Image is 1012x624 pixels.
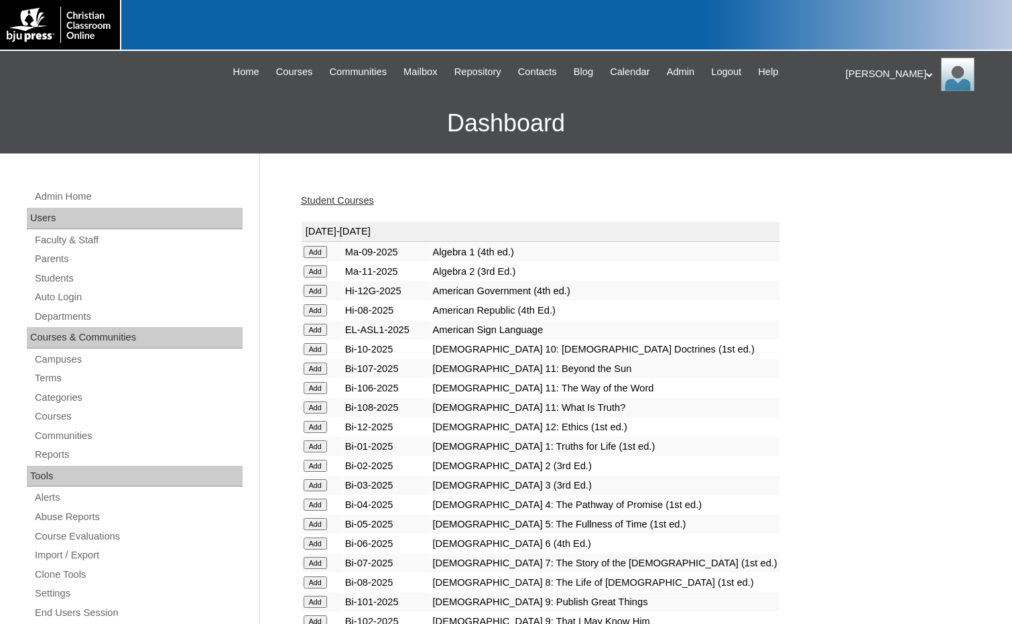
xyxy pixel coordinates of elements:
[276,64,313,80] span: Courses
[343,379,430,397] td: Bi-106-2025
[574,64,593,80] span: Blog
[941,58,974,91] img: Melanie Sevilla
[304,246,327,258] input: Add
[34,408,243,425] a: Courses
[34,509,243,525] a: Abuse Reports
[34,251,243,267] a: Parents
[34,351,243,368] a: Campuses
[304,596,327,608] input: Add
[27,327,243,349] div: Courses & Communities
[34,585,243,602] a: Settings
[304,557,327,569] input: Add
[304,518,327,530] input: Add
[518,64,557,80] span: Contacts
[34,605,243,621] a: End Users Session
[431,320,779,339] td: American Sign Language
[660,64,702,80] a: Admin
[431,495,779,514] td: [DEMOGRAPHIC_DATA] 4: The Pathway of Promise (1st ed.)
[431,476,779,495] td: [DEMOGRAPHIC_DATA] 3 (3rd Ed.)
[343,340,430,359] td: Bi-10-2025
[322,64,393,80] a: Communities
[511,64,564,80] a: Contacts
[431,437,779,456] td: [DEMOGRAPHIC_DATA] 1: Truths for Life (1st ed.)
[751,64,785,80] a: Help
[7,93,1005,153] h3: Dashboard
[304,460,327,472] input: Add
[304,440,327,452] input: Add
[431,340,779,359] td: [DEMOGRAPHIC_DATA] 10: [DEMOGRAPHIC_DATA] Doctrines (1st ed.)
[448,64,508,80] a: Repository
[34,270,243,287] a: Students
[431,398,779,417] td: [DEMOGRAPHIC_DATA] 11: What Is Truth?
[304,265,327,277] input: Add
[301,195,374,206] a: Student Courses
[269,64,320,80] a: Courses
[343,515,430,534] td: Bi-05-2025
[343,418,430,436] td: Bi-12-2025
[304,382,327,394] input: Add
[343,398,430,417] td: Bi-108-2025
[343,573,430,592] td: Bi-08-2025
[431,534,779,553] td: [DEMOGRAPHIC_DATA] 6 (4th Ed.)
[34,547,243,564] a: Import / Export
[343,554,430,572] td: Bi-07-2025
[397,64,444,80] a: Mailbox
[711,64,741,80] span: Logout
[610,64,649,80] span: Calendar
[227,64,266,80] a: Home
[329,64,387,80] span: Communities
[27,208,243,229] div: Users
[34,566,243,583] a: Clone Tools
[304,421,327,433] input: Add
[431,282,779,300] td: American Government (4th ed.)
[304,479,327,491] input: Add
[603,64,656,80] a: Calendar
[7,7,113,43] img: logo-white.png
[343,320,430,339] td: EL-ASL1-2025
[233,64,259,80] span: Home
[304,499,327,511] input: Add
[34,446,243,463] a: Reports
[304,576,327,588] input: Add
[343,456,430,475] td: Bi-02-2025
[304,363,327,375] input: Add
[431,573,779,592] td: [DEMOGRAPHIC_DATA] 8: The Life of [DEMOGRAPHIC_DATA] (1st ed.)
[431,262,779,281] td: Algebra 2 (3rd Ed.)
[431,515,779,534] td: [DEMOGRAPHIC_DATA] 5: The Fullness of Time (1st ed.)
[304,285,327,297] input: Add
[846,58,999,91] div: [PERSON_NAME]
[304,324,327,336] input: Add
[34,389,243,406] a: Categories
[34,370,243,387] a: Terms
[454,64,501,80] span: Repository
[758,64,778,80] span: Help
[431,243,779,261] td: Algebra 1 (4th ed.)
[343,243,430,261] td: Ma-09-2025
[34,528,243,545] a: Course Evaluations
[343,359,430,378] td: Bi-107-2025
[304,343,327,355] input: Add
[403,64,438,80] span: Mailbox
[343,592,430,611] td: Bi-101-2025
[431,418,779,436] td: [DEMOGRAPHIC_DATA] 12: Ethics (1st ed.)
[34,232,243,249] a: Faculty & Staff
[343,437,430,456] td: Bi-01-2025
[667,64,695,80] span: Admin
[431,301,779,320] td: American Republic (4th Ed.)
[34,188,243,205] a: Admin Home
[27,466,243,487] div: Tools
[343,495,430,514] td: Bi-04-2025
[343,262,430,281] td: Ma-11-2025
[431,359,779,378] td: [DEMOGRAPHIC_DATA] 11: Beyond the Sun
[431,592,779,611] td: [DEMOGRAPHIC_DATA] 9: Publish Great Things
[34,489,243,506] a: Alerts
[304,304,327,316] input: Add
[343,301,430,320] td: Hi-08-2025
[431,554,779,572] td: [DEMOGRAPHIC_DATA] 7: The Story of the [DEMOGRAPHIC_DATA] (1st ed.)
[34,428,243,444] a: Communities
[343,534,430,553] td: Bi-06-2025
[304,538,327,550] input: Add
[567,64,600,80] a: Blog
[304,401,327,414] input: Add
[34,289,243,306] a: Auto Login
